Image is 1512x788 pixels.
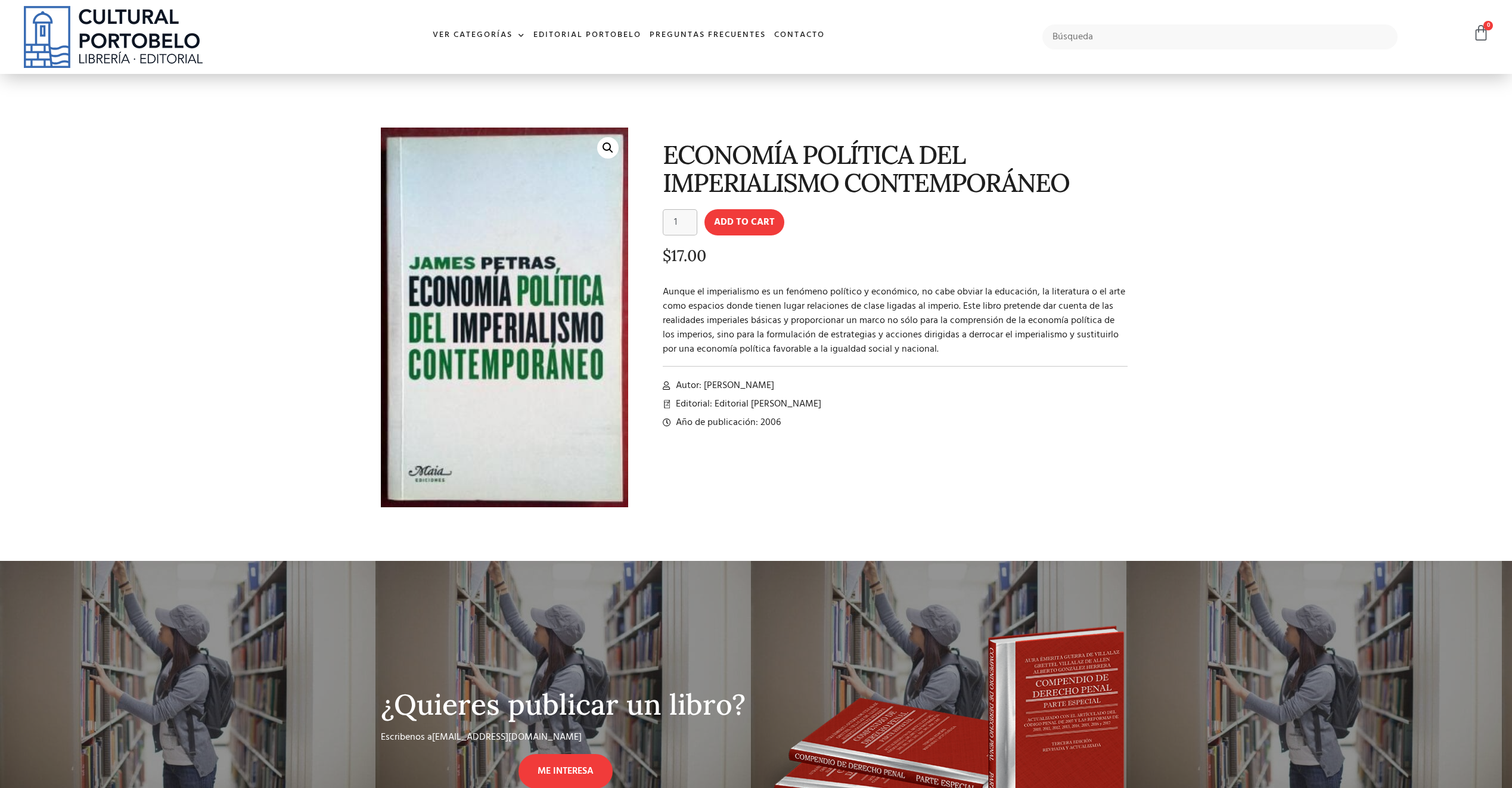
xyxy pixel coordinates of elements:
[645,23,770,48] a: Preguntas frecuentes
[381,689,750,721] h2: ¿Quieres publicar un libro?
[529,23,645,48] a: Editorial Portobelo
[663,209,697,235] input: Product quantity
[381,128,628,507] img: economia_imperialismo-1.jpg
[432,730,582,745] a: [EMAIL_ADDRESS][DOMAIN_NAME]
[538,764,594,778] span: ME INTERESA
[663,246,671,265] span: $
[1483,21,1493,30] span: 0
[663,141,1128,197] h1: ECONOMÍA POLÍTICA DEL IMPERIALISMO CONTEMPORÁNEO
[597,137,619,159] a: 🔍
[429,23,529,48] a: Ver Categorías
[663,285,1128,356] p: Aunque el imperialismo es un fenómeno político y económico, no cabe obviar la educación, la liter...
[704,209,784,235] button: Add to cart
[770,23,829,48] a: Contacto
[663,246,706,265] bdi: 17.00
[673,415,781,430] span: Año de publicación: 2006
[1042,24,1398,49] input: Búsqueda
[381,730,738,754] div: Escribenos a
[673,379,774,393] span: Autor: [PERSON_NAME]
[1473,24,1489,42] a: 0
[673,397,821,411] span: Editorial: Editorial [PERSON_NAME]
